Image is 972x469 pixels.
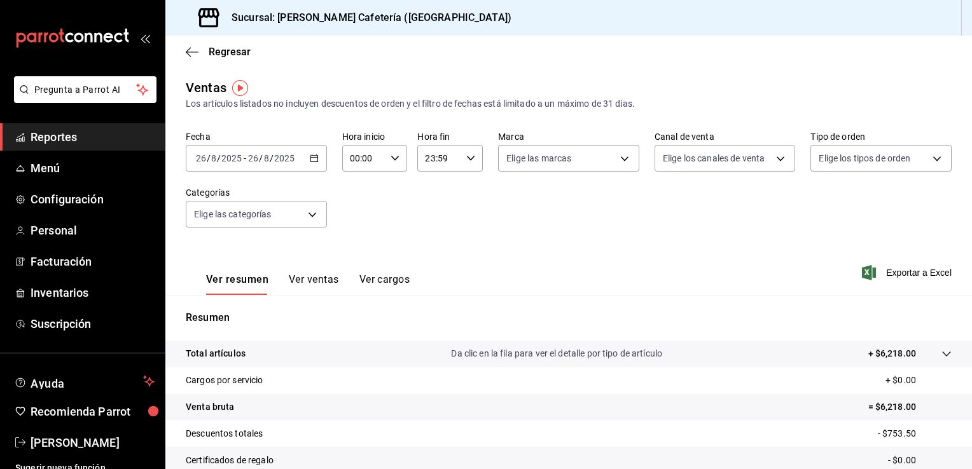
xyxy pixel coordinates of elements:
[186,374,263,387] p: Cargos por servicio
[259,153,263,163] span: /
[342,132,408,141] label: Hora inicio
[186,78,226,97] div: Ventas
[186,400,234,414] p: Venta bruta
[209,46,251,58] span: Regresar
[31,160,155,177] span: Menú
[31,128,155,146] span: Reportes
[506,152,571,165] span: Elige las marcas
[655,132,796,141] label: Canal de venta
[31,253,155,270] span: Facturación
[232,80,248,96] img: Tooltip marker
[31,434,155,451] span: [PERSON_NAME]
[195,153,207,163] input: --
[417,132,483,141] label: Hora fin
[31,403,155,420] span: Recomienda Parrot
[186,347,246,360] p: Total artículos
[819,152,910,165] span: Elige los tipos de orden
[186,188,327,197] label: Categorías
[206,273,410,295] div: navigation tabs
[868,347,916,360] p: + $6,218.00
[9,92,156,105] a: Pregunta a Parrot AI
[14,76,156,103] button: Pregunta a Parrot AI
[31,191,155,208] span: Configuración
[498,132,639,141] label: Marca
[270,153,274,163] span: /
[810,132,952,141] label: Tipo de orden
[31,315,155,332] span: Suscripción
[247,153,259,163] input: --
[864,265,952,280] button: Exportar a Excel
[31,222,155,239] span: Personal
[289,273,339,295] button: Ver ventas
[140,33,150,43] button: open_drawer_menu
[194,208,272,221] span: Elige las categorías
[31,374,138,389] span: Ayuda
[186,46,251,58] button: Regresar
[221,10,511,25] h3: Sucursal: [PERSON_NAME] Cafetería ([GEOGRAPHIC_DATA])
[263,153,270,163] input: --
[186,310,952,325] p: Resumen
[221,153,242,163] input: ----
[211,153,217,163] input: --
[186,132,327,141] label: Fecha
[885,374,952,387] p: + $0.00
[274,153,295,163] input: ----
[186,427,263,440] p: Descuentos totales
[878,427,952,440] p: - $753.50
[186,97,952,111] div: Los artículos listados no incluyen descuentos de orden y el filtro de fechas está limitado a un m...
[34,83,137,97] span: Pregunta a Parrot AI
[207,153,211,163] span: /
[359,273,410,295] button: Ver cargos
[244,153,246,163] span: -
[451,347,662,360] p: Da clic en la fila para ver el detalle por tipo de artículo
[663,152,765,165] span: Elige los canales de venta
[31,284,155,301] span: Inventarios
[868,400,952,414] p: = $6,218.00
[888,454,952,467] p: - $0.00
[217,153,221,163] span: /
[186,454,274,467] p: Certificados de regalo
[206,273,268,295] button: Ver resumen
